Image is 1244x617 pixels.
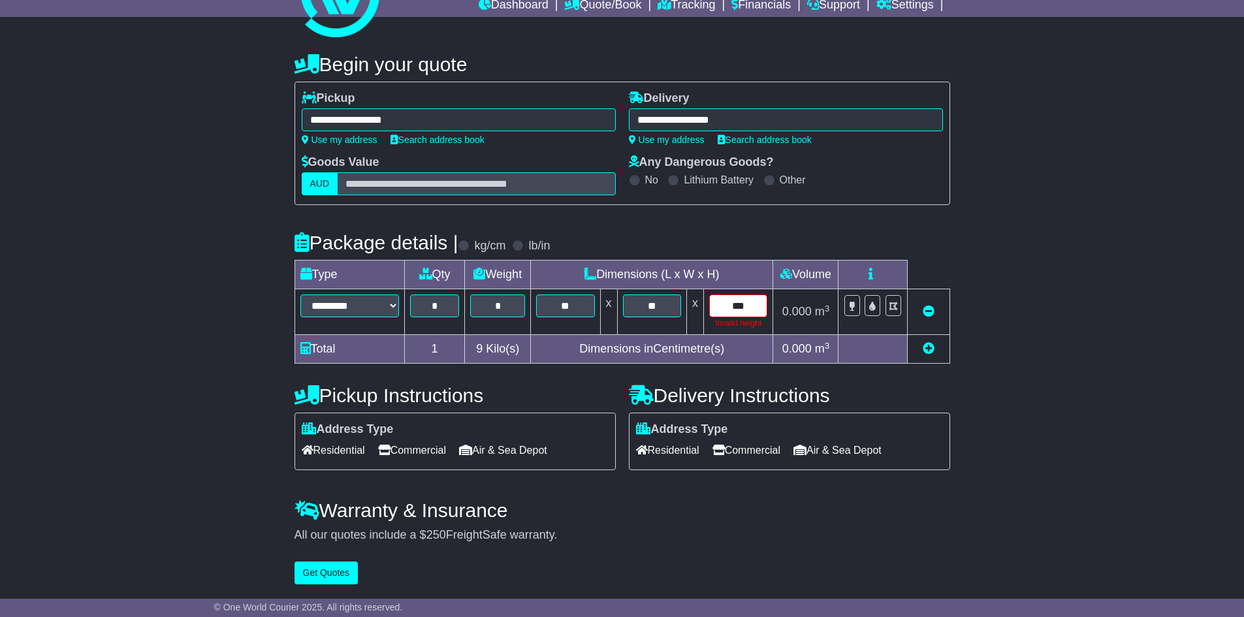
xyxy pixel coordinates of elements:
h4: Warranty & Insurance [295,499,950,521]
a: Search address book [718,134,812,145]
span: Residential [302,440,365,460]
label: Goods Value [302,155,379,170]
div: All our quotes include a $ FreightSafe warranty. [295,528,950,543]
label: Other [780,174,806,186]
a: Add new item [923,342,934,355]
td: Qty [404,261,465,289]
span: 0.000 [782,342,812,355]
span: 9 [476,342,483,355]
td: 1 [404,335,465,364]
td: Type [295,261,404,289]
label: kg/cm [474,239,505,253]
label: Address Type [636,422,728,437]
a: Use my address [302,134,377,145]
span: Air & Sea Depot [459,440,547,460]
div: Invalid height [709,317,767,329]
label: Lithium Battery [684,174,754,186]
span: Residential [636,440,699,460]
span: m [815,305,830,318]
span: m [815,342,830,355]
span: 250 [426,528,446,541]
h4: Pickup Instructions [295,385,616,406]
label: lb/in [528,239,550,253]
label: Address Type [302,422,394,437]
label: No [645,174,658,186]
td: Total [295,335,404,364]
label: Any Dangerous Goods? [629,155,774,170]
td: Kilo(s) [465,335,531,364]
span: Air & Sea Depot [793,440,882,460]
td: x [600,289,617,335]
span: Commercial [378,440,446,460]
button: Get Quotes [295,562,359,584]
td: x [686,289,703,335]
h4: Package details | [295,232,458,253]
a: Search address book [391,134,485,145]
td: Weight [465,261,531,289]
h4: Begin your quote [295,54,950,75]
td: Dimensions in Centimetre(s) [531,335,773,364]
span: 0.000 [782,305,812,318]
span: © One World Courier 2025. All rights reserved. [214,602,403,612]
label: Pickup [302,91,355,106]
sup: 3 [825,304,830,313]
sup: 3 [825,341,830,351]
label: AUD [302,172,338,195]
td: Volume [773,261,838,289]
span: Commercial [712,440,780,460]
td: Dimensions (L x W x H) [531,261,773,289]
a: Use my address [629,134,705,145]
a: Remove this item [923,305,934,318]
h4: Delivery Instructions [629,385,950,406]
label: Delivery [629,91,690,106]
